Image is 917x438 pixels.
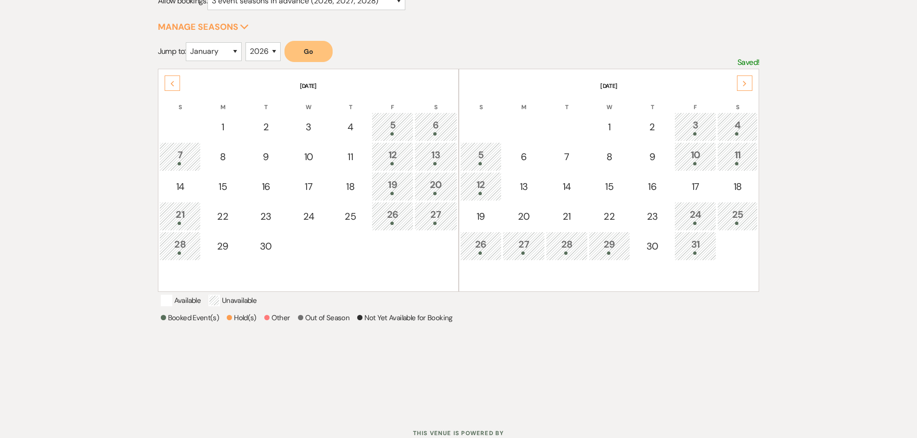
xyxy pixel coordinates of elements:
div: 22 [594,209,625,224]
div: 28 [551,237,582,255]
p: Available [161,295,201,306]
div: 3 [294,120,324,134]
div: 13 [508,179,540,194]
div: 6 [508,150,540,164]
div: 24 [680,207,710,225]
div: 14 [165,179,196,194]
div: 29 [594,237,625,255]
p: Booked Event(s) [161,312,219,324]
div: 16 [636,179,668,194]
p: Unavailable [208,295,257,306]
div: 22 [207,209,238,224]
div: 19 [465,209,496,224]
th: F [674,91,716,112]
div: 4 [335,120,365,134]
div: 4 [723,118,753,136]
div: 3 [680,118,710,136]
p: Hold(s) [227,312,257,324]
div: 30 [636,239,668,253]
div: 16 [250,179,282,194]
div: 9 [250,150,282,164]
div: 8 [207,150,238,164]
div: 26 [377,207,408,225]
div: 1 [207,120,238,134]
div: 8 [594,150,625,164]
p: Not Yet Available for Booking [357,312,452,324]
div: 20 [508,209,540,224]
div: 2 [636,120,668,134]
div: 20 [420,177,452,195]
div: 11 [335,150,365,164]
div: 12 [377,148,408,165]
th: [DATE] [159,70,457,90]
div: 7 [165,148,196,165]
div: 10 [680,148,710,165]
div: 28 [165,237,196,255]
p: Out of Season [298,312,350,324]
th: M [202,91,244,112]
div: 11 [723,148,753,165]
th: W [589,91,630,112]
div: 13 [420,148,452,165]
div: 18 [335,179,365,194]
th: M [503,91,545,112]
div: 2 [250,120,282,134]
div: 21 [165,207,196,225]
div: 14 [551,179,582,194]
div: 31 [680,237,710,255]
div: 6 [420,118,452,136]
div: 12 [465,177,496,195]
button: Manage Seasons [158,23,249,31]
div: 15 [594,179,625,194]
div: 27 [508,237,540,255]
div: 17 [680,179,710,194]
div: 9 [636,150,668,164]
div: 23 [636,209,668,224]
button: Go [284,41,333,62]
th: T [245,91,287,112]
div: 19 [377,177,408,195]
th: S [460,91,502,112]
div: 7 [551,150,582,164]
div: 18 [723,179,753,194]
span: Jump to: [158,46,186,56]
p: Other [264,312,290,324]
div: 24 [294,209,324,224]
th: W [288,91,329,112]
th: [DATE] [460,70,758,90]
th: S [717,91,758,112]
div: 30 [250,239,282,253]
th: S [414,91,457,112]
th: S [159,91,201,112]
div: 25 [723,207,753,225]
div: 29 [207,239,238,253]
div: 1 [594,120,625,134]
div: 15 [207,179,238,194]
div: 17 [294,179,324,194]
div: 21 [551,209,582,224]
div: 5 [377,118,408,136]
th: F [372,91,413,112]
div: 10 [294,150,324,164]
p: Saved! [737,56,759,69]
div: 23 [250,209,282,224]
div: 26 [465,237,496,255]
div: 27 [420,207,452,225]
th: T [631,91,673,112]
div: 5 [465,148,496,165]
th: T [546,91,587,112]
th: T [330,91,371,112]
div: 25 [335,209,365,224]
